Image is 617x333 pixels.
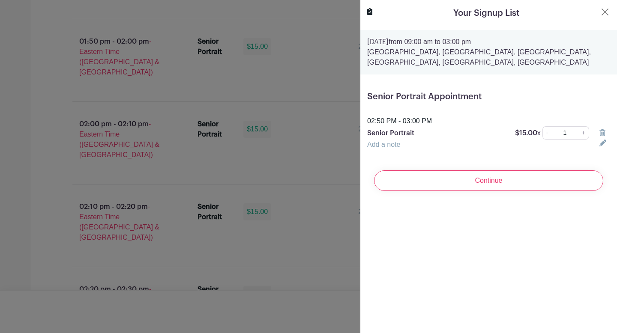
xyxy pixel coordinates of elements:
button: Close [600,7,610,17]
p: $15.00 [515,128,541,138]
a: Add a note [367,141,400,148]
span: x [537,129,541,137]
a: - [542,126,552,140]
p: from 09:00 am to 03:00 pm [367,37,610,47]
p: [GEOGRAPHIC_DATA], [GEOGRAPHIC_DATA], [GEOGRAPHIC_DATA], [GEOGRAPHIC_DATA], [GEOGRAPHIC_DATA], [G... [367,47,610,68]
h5: Your Signup List [453,7,519,20]
a: + [578,126,589,140]
div: 02:50 PM - 03:00 PM [362,116,615,126]
input: Continue [374,170,603,191]
h5: Senior Portrait Appointment [367,92,610,102]
strong: [DATE] [367,39,389,45]
p: Senior Portrait [367,128,505,138]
